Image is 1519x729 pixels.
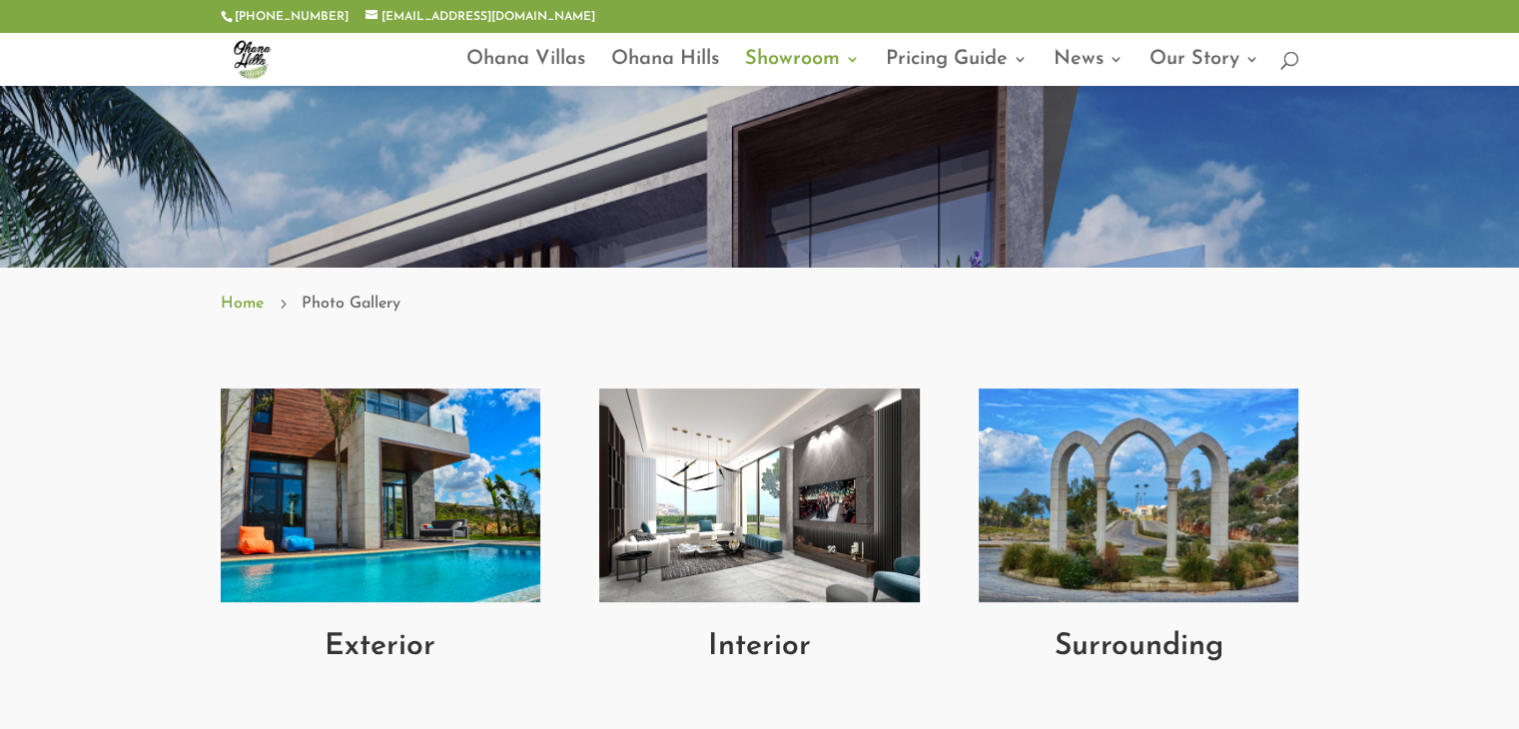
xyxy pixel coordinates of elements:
a: [PHONE_NUMBER] [235,11,349,23]
img: Netflix and chill in your luxury villa - Ohana Hills (2) [599,388,919,602]
span: Photo Gallery [302,291,400,317]
a: Ohana Hills [611,52,719,86]
a: [EMAIL_ADDRESS][DOMAIN_NAME] [366,11,595,23]
img: ohana-hills [225,32,279,86]
a: Ohana Villas [466,52,585,86]
img: Private pool - Ohana Hills (1) [221,388,540,602]
h2: Surrounding [979,632,1298,672]
h2: Interior [599,632,919,672]
span: 5 [274,295,292,313]
a: News [1054,52,1124,86]
a: Showroom [745,52,860,86]
a: Home [221,291,264,317]
a: Our Story [1149,52,1259,86]
h2: Exterior [221,632,540,672]
img: Rectangle 15 (4) [979,388,1298,602]
a: Pricing Guide [886,52,1028,86]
